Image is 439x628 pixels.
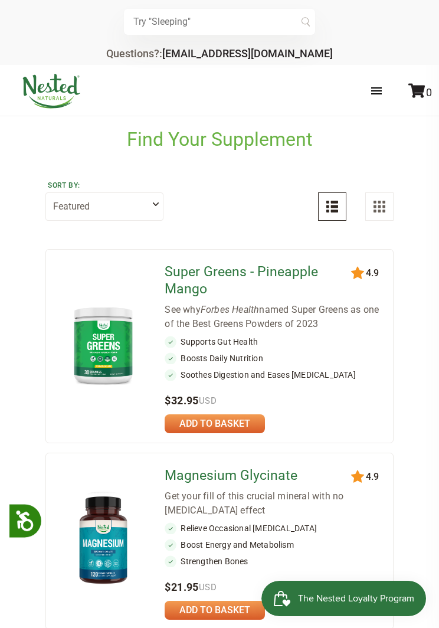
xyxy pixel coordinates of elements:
input: Try "Sleeping" [124,9,315,35]
div: Questions?: [106,48,333,59]
li: Boost Energy and Metabolism [165,539,383,551]
div: See why named Super Greens as one of the Best Greens Powders of 2023 [165,303,383,331]
a: 0 [408,86,432,99]
em: Forbes Health [201,304,260,315]
span: $32.95 [165,394,217,407]
img: Magnesium Glycinate [65,490,142,590]
iframe: Button to open loyalty program pop-up [261,581,427,616]
a: Magnesium Glycinate [165,467,350,485]
img: Nested Naturals [22,74,81,109]
li: Soothes Digestion and Eases [MEDICAL_DATA] [165,369,383,381]
h1: Find Your Supplement [127,129,312,150]
li: Boosts Daily Nutrition [165,352,383,364]
label: Sort by: [48,181,161,190]
img: Grid [374,201,385,212]
a: Super Greens - Pineapple Mango [165,264,350,298]
img: List [326,201,338,212]
img: Super Greens - Pineapple Mango [65,301,142,390]
li: Strengthen Bones [165,555,383,567]
span: USD [199,395,217,406]
span: USD [199,582,217,593]
span: 0 [426,86,432,99]
div: Get your fill of this crucial mineral with no [MEDICAL_DATA] effect [165,489,383,518]
li: Supports Gut Health [165,336,383,348]
a: [EMAIL_ADDRESS][DOMAIN_NAME] [162,47,333,60]
span: $21.95 [165,581,217,593]
li: Relieve Occasional [MEDICAL_DATA] [165,522,383,534]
